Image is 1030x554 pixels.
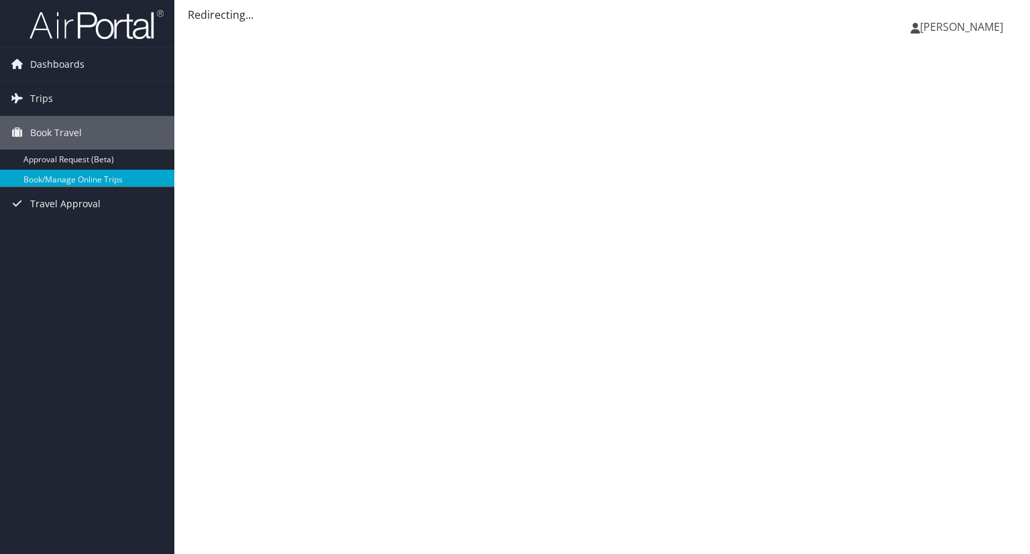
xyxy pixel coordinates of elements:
[30,9,164,40] img: airportal-logo.png
[30,116,82,150] span: Book Travel
[188,7,1017,23] div: Redirecting...
[30,187,101,221] span: Travel Approval
[30,48,84,81] span: Dashboards
[30,82,53,115] span: Trips
[911,7,1017,47] a: [PERSON_NAME]
[920,19,1003,34] span: [PERSON_NAME]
